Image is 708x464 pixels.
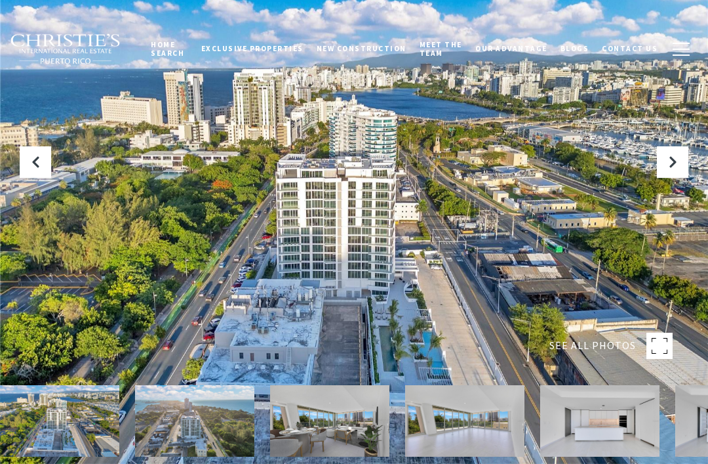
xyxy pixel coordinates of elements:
[270,385,389,457] img: 540 AVE DE LA CONSTITUCIÓN #502
[549,337,636,354] span: SEE ALL PHOTOS
[201,44,304,53] span: Exclusive Properties
[560,44,589,53] span: Blogs
[144,28,194,70] a: Home Search
[317,44,406,53] span: New Construction
[310,32,413,65] a: New Construction
[602,44,658,53] span: Contact Us
[195,32,310,65] a: Exclusive Properties
[469,32,554,65] a: Our Advantage
[554,32,596,65] a: Blogs
[413,28,469,70] a: Meet the Team
[475,44,547,53] span: Our Advantage
[10,33,121,65] img: Christie's International Real Estate black text logo
[135,385,254,457] img: 540 AVE DE LA CONSTITUCIÓN #502
[405,385,524,457] img: 540 AVE DE LA CONSTITUCIÓN #502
